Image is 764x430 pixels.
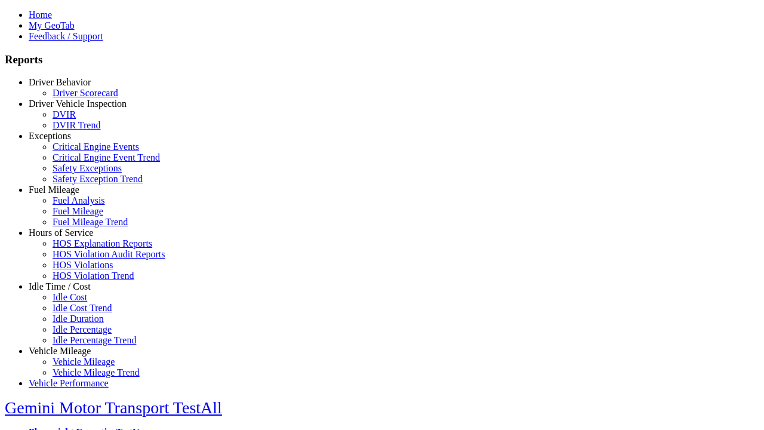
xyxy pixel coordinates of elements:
[29,346,91,356] a: Vehicle Mileage
[53,367,140,377] a: Vehicle Mileage Trend
[29,281,91,291] a: Idle Time / Cost
[29,378,109,388] a: Vehicle Performance
[53,152,160,162] a: Critical Engine Event Trend
[53,195,105,205] a: Fuel Analysis
[29,10,52,20] a: Home
[29,228,93,238] a: Hours of Service
[29,185,79,195] a: Fuel Mileage
[53,163,122,173] a: Safety Exceptions
[53,120,100,130] a: DVIR Trend
[29,20,75,30] a: My GeoTab
[53,260,113,270] a: HOS Violations
[53,238,152,248] a: HOS Explanation Reports
[53,271,134,281] a: HOS Violation Trend
[29,31,103,41] a: Feedback / Support
[29,77,91,87] a: Driver Behavior
[53,88,118,98] a: Driver Scorecard
[5,53,759,66] h3: Reports
[53,324,112,334] a: Idle Percentage
[53,335,136,345] a: Idle Percentage Trend
[29,131,71,141] a: Exceptions
[53,303,112,313] a: Idle Cost Trend
[53,249,165,259] a: HOS Violation Audit Reports
[53,357,115,367] a: Vehicle Mileage
[53,206,103,216] a: Fuel Mileage
[53,292,87,302] a: Idle Cost
[53,174,143,184] a: Safety Exception Trend
[53,109,76,119] a: DVIR
[29,99,127,109] a: Driver Vehicle Inspection
[5,398,222,417] a: Gemini Motor Transport TestAll
[53,142,139,152] a: Critical Engine Events
[53,314,104,324] a: Idle Duration
[53,217,128,227] a: Fuel Mileage Trend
